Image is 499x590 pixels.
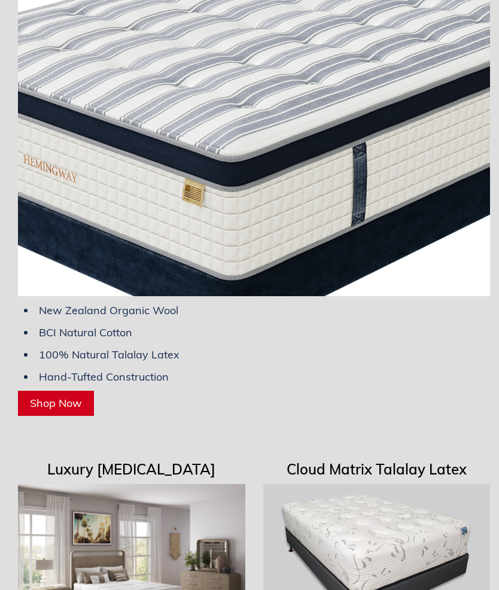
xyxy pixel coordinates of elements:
[39,348,179,361] span: 100% Natural Talalay Latex
[30,396,82,410] span: Shop Now
[39,370,169,384] span: Hand-Tufted Construction
[47,460,215,478] span: Luxury [MEDICAL_DATA]
[287,460,467,478] span: Cloud Matrix Talalay Latex
[39,326,132,339] span: BCI Natural Cotton
[18,391,94,416] a: Shop Now
[39,303,178,317] span: New Zealand Organic Wool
